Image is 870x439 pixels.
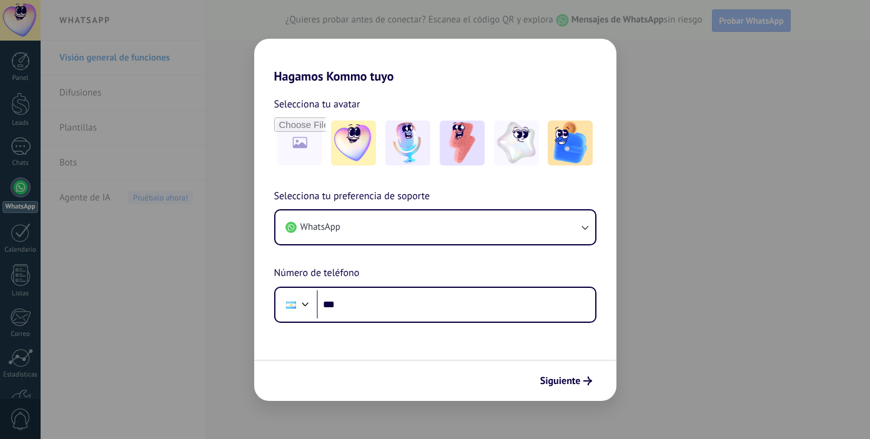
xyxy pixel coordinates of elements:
[274,265,360,282] span: Número de teléfono
[535,370,598,392] button: Siguiente
[279,292,303,318] div: Argentina: + 54
[385,121,430,165] img: -2.jpeg
[274,189,430,205] span: Selecciona tu preferencia de soporte
[440,121,485,165] img: -3.jpeg
[300,221,340,234] span: WhatsApp
[274,96,360,112] span: Selecciona tu avatar
[548,121,593,165] img: -5.jpeg
[494,121,539,165] img: -4.jpeg
[540,377,581,385] span: Siguiente
[254,39,616,84] h2: Hagamos Kommo tuyo
[331,121,376,165] img: -1.jpeg
[275,210,595,244] button: WhatsApp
